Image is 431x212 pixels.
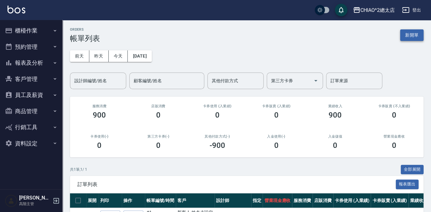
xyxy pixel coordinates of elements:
th: 操作 [122,193,145,208]
button: 昨天 [89,50,109,62]
h2: 業績收入 [313,104,357,108]
button: 今天 [109,50,128,62]
h2: 其他付款方式(-) [195,134,239,139]
th: 指定 [251,193,263,208]
th: 卡券使用 (入業績) [333,193,371,208]
h2: 店販消費 [136,104,181,108]
h2: 卡券販賣 (入業績) [254,104,298,108]
p: 高階主管 [19,201,51,207]
p: 共 1 筆, 1 / 1 [70,167,87,172]
img: Logo [7,6,25,13]
h3: 0 [392,141,396,150]
h3: 0 [274,111,278,119]
button: 預約管理 [2,39,60,55]
button: 櫃檯作業 [2,23,60,39]
th: 業績收入 [409,193,429,208]
h3: 900 [329,111,342,119]
th: 營業現金應收 [263,193,292,208]
h2: 卡券使用(-) [77,134,121,139]
h3: 0 [392,111,396,119]
h2: 營業現金應收 [372,134,416,139]
button: 新開單 [400,29,424,41]
button: 員工及薪資 [2,87,60,103]
button: 全部展開 [401,165,424,174]
h2: 卡券使用 (入業績) [195,104,239,108]
th: 列印 [99,193,122,208]
th: 設計師 [215,193,251,208]
h3: 0 [156,111,161,119]
th: 卡券販賣 (入業績) [371,193,409,208]
h3: -900 [210,141,225,150]
button: 報表匯出 [396,179,419,189]
button: CHIAO^2總太店 [350,4,397,17]
h3: 0 [215,111,220,119]
h2: 入金儲值 [313,134,357,139]
h3: 0 [97,141,102,150]
button: 客戶管理 [2,71,60,87]
div: CHIAO^2總太店 [360,6,395,14]
h3: 0 [333,141,337,150]
span: 訂單列表 [77,181,396,188]
th: 客戶 [176,193,215,208]
h5: [PERSON_NAME] [19,195,51,201]
button: save [335,4,347,16]
a: 新開單 [400,32,424,38]
th: 帳單編號/時間 [145,193,176,208]
h3: 0 [156,141,161,150]
button: 登出 [399,4,424,16]
button: [DATE] [128,50,151,62]
h2: 入金使用(-) [254,134,298,139]
th: 店販消費 [313,193,333,208]
h3: 帳單列表 [70,34,100,43]
button: Open [311,76,321,86]
h2: ORDERS [70,28,100,32]
button: 資料設定 [2,135,60,152]
button: 行銷工具 [2,119,60,135]
img: Person [5,194,17,207]
h2: 第三方卡券(-) [136,134,181,139]
button: 商品管理 [2,103,60,119]
button: 前天 [70,50,89,62]
h3: 900 [93,111,106,119]
h2: 卡券販賣 (不入業績) [372,104,416,108]
button: 報表及分析 [2,55,60,71]
th: 服務消費 [292,193,313,208]
a: 報表匯出 [396,181,419,187]
h3: 0 [274,141,278,150]
th: 展開 [86,193,99,208]
h3: 服務消費 [77,104,121,108]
